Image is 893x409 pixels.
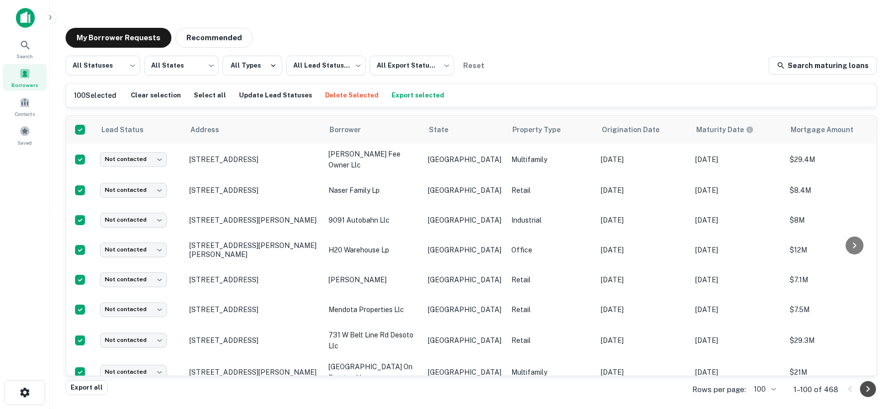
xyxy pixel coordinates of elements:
[144,53,219,79] div: All States
[189,216,319,225] p: [STREET_ADDRESS][PERSON_NAME]
[3,35,47,62] a: Search
[428,367,501,378] p: [GEOGRAPHIC_DATA]
[95,116,184,144] th: Lead Status
[428,185,501,196] p: [GEOGRAPHIC_DATA]
[370,53,454,79] div: All Export Statuses
[100,213,167,227] div: Not contacted
[328,274,418,285] p: [PERSON_NAME]
[458,56,490,76] button: Reset
[66,53,140,79] div: All Statuses
[428,274,501,285] p: [GEOGRAPHIC_DATA]
[189,336,319,345] p: [STREET_ADDRESS]
[790,185,879,196] p: $8.4M
[843,329,893,377] iframe: Chat Widget
[66,28,171,48] button: My Borrower Requests
[785,116,884,144] th: Mortgage Amount
[428,245,501,255] p: [GEOGRAPHIC_DATA]
[429,124,461,136] span: State
[695,335,780,346] p: [DATE]
[791,124,866,136] span: Mortgage Amount
[506,116,596,144] th: Property Type
[100,333,167,347] div: Not contacted
[860,381,876,397] button: Go to next page
[790,215,879,226] p: $8M
[328,149,418,170] p: [PERSON_NAME] fee owner llc
[428,304,501,315] p: [GEOGRAPHIC_DATA]
[596,116,690,144] th: Origination Date
[189,186,319,195] p: [STREET_ADDRESS]
[17,52,33,60] span: Search
[690,116,785,144] th: Maturity dates displayed may be estimated. Please contact the lender for the most accurate maturi...
[191,88,229,103] button: Select all
[190,124,232,136] span: Address
[16,8,35,28] img: capitalize-icon.png
[511,215,591,226] p: Industrial
[769,57,877,75] a: Search maturing loans
[601,245,685,255] p: [DATE]
[100,243,167,257] div: Not contacted
[175,28,253,48] button: Recommended
[601,304,685,315] p: [DATE]
[511,367,591,378] p: Multifamily
[3,93,47,120] a: Contacts
[100,272,167,287] div: Not contacted
[695,245,780,255] p: [DATE]
[790,335,879,346] p: $29.3M
[511,154,591,165] p: Multifamily
[328,329,418,351] p: 731 w belt line rd desoto llc
[74,90,116,101] h6: 100 Selected
[184,116,324,144] th: Address
[66,380,108,395] button: Export all
[790,367,879,378] p: $21M
[511,274,591,285] p: Retail
[790,304,879,315] p: $7.5M
[328,304,418,315] p: mendota properties llc
[696,124,767,135] span: Maturity dates displayed may be estimated. Please contact the lender for the most accurate maturi...
[329,124,374,136] span: Borrower
[189,275,319,284] p: [STREET_ADDRESS]
[695,185,780,196] p: [DATE]
[100,152,167,166] div: Not contacted
[695,274,780,285] p: [DATE]
[692,384,746,396] p: Rows per page:
[223,56,282,76] button: All Types
[695,304,780,315] p: [DATE]
[389,88,447,103] button: Export selected
[511,304,591,315] p: Retail
[100,183,167,197] div: Not contacted
[3,64,47,91] a: Borrowers
[15,110,35,118] span: Contacts
[790,274,879,285] p: $7.1M
[695,367,780,378] p: [DATE]
[511,335,591,346] p: Retail
[601,185,685,196] p: [DATE]
[695,215,780,226] p: [DATE]
[601,367,685,378] p: [DATE]
[189,155,319,164] p: [STREET_ADDRESS]
[790,245,879,255] p: $12M
[328,245,418,255] p: h20 warehouse lp
[189,305,319,314] p: [STREET_ADDRESS]
[323,88,381,103] button: Delete Selected
[428,335,501,346] p: [GEOGRAPHIC_DATA]
[286,53,366,79] div: All Lead Statuses
[602,124,672,136] span: Origination Date
[18,139,32,147] span: Saved
[237,88,315,103] button: Update Lead Statuses
[601,335,685,346] p: [DATE]
[324,116,423,144] th: Borrower
[601,154,685,165] p: [DATE]
[794,384,838,396] p: 1–100 of 468
[101,124,157,136] span: Lead Status
[695,154,780,165] p: [DATE]
[100,302,167,317] div: Not contacted
[11,81,38,89] span: Borrowers
[511,185,591,196] p: Retail
[3,122,47,149] a: Saved
[428,215,501,226] p: [GEOGRAPHIC_DATA]
[790,154,879,165] p: $29.4M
